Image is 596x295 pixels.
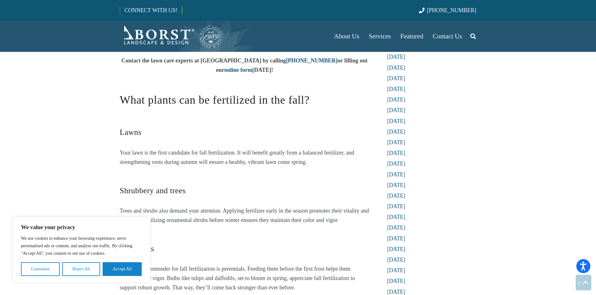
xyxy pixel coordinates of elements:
span: Your lawn is the first candidate for fall fertilization. It will benefit greatly from a balanced ... [120,150,354,165]
span: Trees and shrubs also demand your attention. Applying fertilizer early in the season promotes the... [120,208,369,223]
a: [DATE] [387,246,405,252]
a: [DATE] [387,278,405,284]
span: [PHONE_NUMBER] [427,7,476,13]
a: [DATE] [387,96,405,103]
a: [DATE] [387,160,405,167]
a: Contact Us [428,21,467,52]
span: Featured [400,32,423,40]
a: [DATE] [387,150,405,156]
p: We use cookies to enhance your browsing experience, serve personalised ads or content, and analys... [21,235,142,257]
button: Accept All [103,262,142,276]
a: [DATE] [387,193,405,199]
a: [DATE] [387,289,405,295]
a: [DATE] [387,171,405,178]
a: [DATE] [387,235,405,242]
b: [DATE]! [252,67,273,73]
a: [DATE] [387,65,405,71]
span: Shrubbery and trees [120,186,186,195]
a: [PHONE_NUMBER] [286,57,338,64]
a: [DATE] [387,86,405,92]
a: Back to top [576,275,591,290]
a: [DATE] [387,139,405,145]
div: We value your privacy [13,217,150,283]
a: [DATE] [387,129,405,135]
button: Reject All [62,262,100,276]
a: [DATE] [387,267,405,273]
a: online form [224,67,252,73]
a: [DATE] [387,107,405,113]
span: Services [369,32,391,40]
a: [PHONE_NUMBER] [419,7,476,13]
a: Search [467,28,479,44]
span: Another top contender for fall fertilization is perennials. Feeding them before the first frost h... [120,266,355,291]
a: About Us [329,21,364,52]
span: About Us [334,32,359,40]
a: [DATE] [387,224,405,231]
span: Contact Us [433,32,462,40]
a: [DATE] [387,75,405,81]
a: [DATE] [387,118,405,124]
a: [DATE] [387,203,405,209]
p: We value your privacy [21,224,142,231]
a: [DATE] [387,54,405,60]
b: Contact the lawn care experts at [GEOGRAPHIC_DATA] by calling [121,57,286,64]
a: [DATE] [387,257,405,263]
a: Borst-Logo [120,24,224,49]
span: Lawns [120,128,142,136]
a: CONNECT WITH US! [120,3,182,18]
a: Services [364,21,395,52]
button: Customise [21,262,60,276]
a: [DATE] [387,182,405,188]
span: What plants can be fertilized in the fall? [120,94,310,106]
a: [DATE] [387,214,405,220]
a: Featured [396,21,428,52]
